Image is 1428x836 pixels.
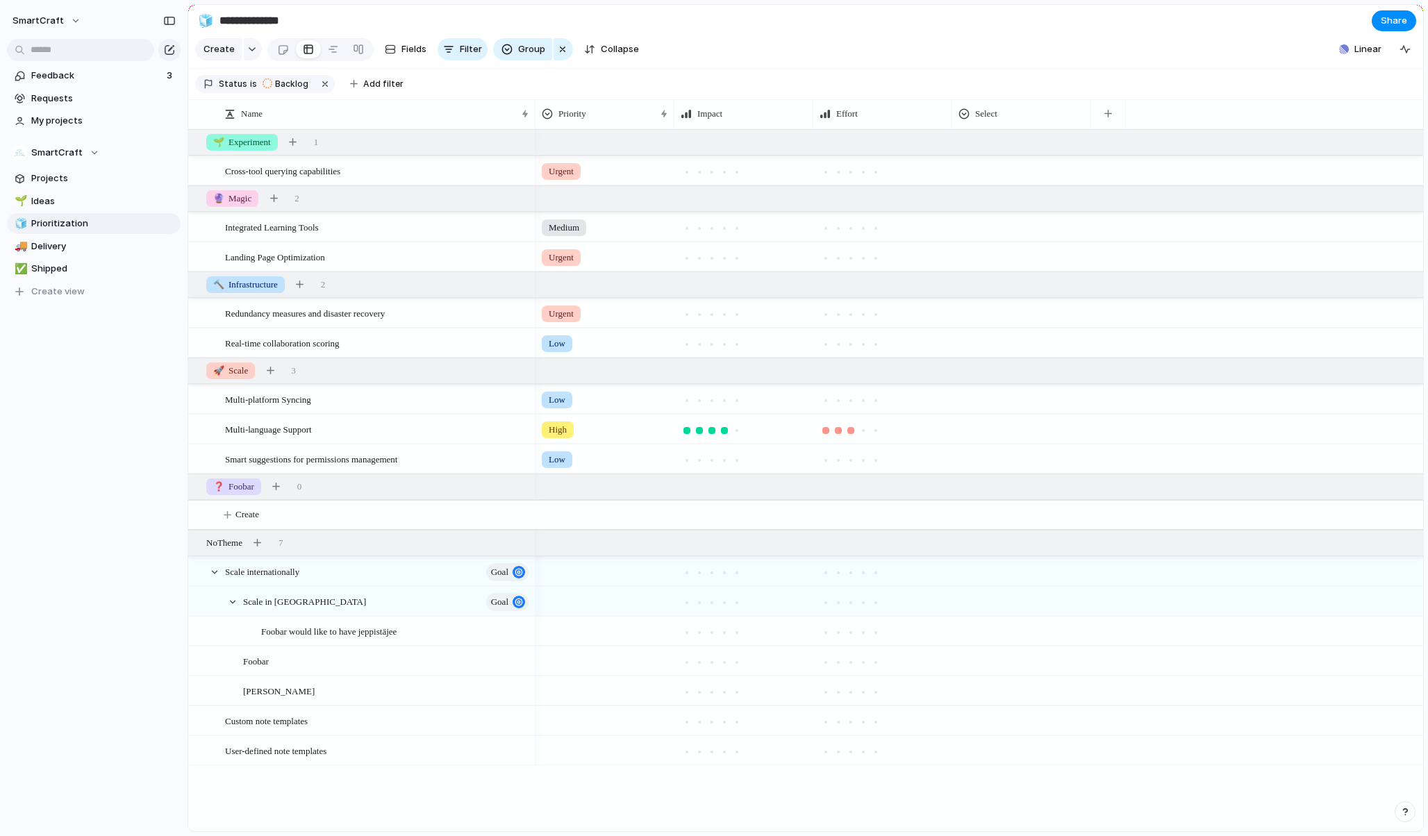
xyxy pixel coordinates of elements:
span: Status [219,78,247,90]
span: My projects [31,114,176,128]
div: ✅ [15,261,24,277]
span: Scale internationally [225,563,299,579]
button: Add filter [342,74,412,94]
span: 🌱 [213,137,224,147]
span: Ideas [31,194,176,208]
button: 🧊 [194,10,217,32]
button: is [247,76,260,92]
span: Priority [558,107,586,121]
span: 3 [167,69,175,83]
button: Backlog [258,76,317,92]
span: ❓ [213,481,224,492]
span: Prioritization [31,217,176,231]
button: Group [493,38,552,60]
span: Requests [31,92,176,106]
button: ✅ [13,262,26,276]
a: Feedback3 [7,65,181,86]
button: Linear [1334,39,1387,60]
span: Real-time collaboration scoring [225,335,340,351]
span: Projects [31,172,176,185]
span: Cross-tool querying capabilities [225,162,340,178]
span: Multi-language Support [225,421,312,437]
span: 1 [314,135,319,149]
span: Collapse [601,42,639,56]
div: 🧊 [15,216,24,232]
span: SmartCraft [31,146,83,160]
span: Scale [213,364,248,378]
span: Name [241,107,263,121]
span: is [250,78,257,90]
span: User-defined note templates [225,742,326,758]
span: Scale in [GEOGRAPHIC_DATA] [243,593,366,609]
button: Fields [379,38,432,60]
button: 🧊 [13,217,26,231]
span: Multi-platform Syncing [225,391,311,407]
span: Feedback [31,69,163,83]
span: 2 [294,192,299,206]
span: 🔨 [213,279,224,290]
span: Urgent [549,251,574,265]
span: Group [518,42,545,56]
span: Backlog [275,78,308,90]
button: Filter [438,38,488,60]
button: Collapse [579,38,645,60]
span: 7 [279,536,283,550]
span: Smart suggestions for permissions management [225,451,397,467]
a: 🧊Prioritization [7,213,181,234]
span: [PERSON_NAME] [243,683,315,699]
span: Infrastructure [213,278,278,292]
button: SmartCraft [7,142,181,163]
span: Medium [549,221,579,235]
span: Foobar [213,480,254,494]
span: SmartCraft [13,14,64,28]
span: Share [1381,14,1407,28]
a: Requests [7,88,181,109]
span: Create [204,42,235,56]
a: 🌱Ideas [7,191,181,212]
span: Goal [491,592,508,612]
button: Goal [486,593,529,611]
span: Filter [460,42,482,56]
button: Goal [486,563,529,581]
a: 🚚Delivery [7,236,181,257]
span: 🔮 [213,193,224,203]
span: Goal [491,562,508,582]
span: Low [549,393,565,407]
button: 🚚 [13,240,26,253]
span: Impact [697,107,722,121]
span: Linear [1354,42,1381,56]
span: Add filter [363,78,404,90]
div: 🌱 [15,193,24,209]
span: Redundancy measures and disaster recovery [225,305,385,321]
div: 🧊 [198,11,213,30]
button: Share [1372,10,1416,31]
span: Foobar [243,653,269,669]
div: 🚚 [15,238,24,254]
span: 🚀 [213,365,224,376]
span: Effort [836,107,858,121]
span: 3 [291,364,296,378]
span: 2 [321,278,326,292]
a: ✅Shipped [7,258,181,279]
span: Custom note templates [225,712,308,728]
button: 🌱 [13,194,26,208]
span: Experiment [213,135,271,149]
button: Create [195,38,242,60]
span: Urgent [549,165,574,178]
button: Create view [7,281,181,302]
span: Urgent [549,307,574,321]
span: Select [975,107,997,121]
span: Landing Page Optimization [225,249,325,265]
span: Integrated Learning Tools [225,219,319,235]
span: No Theme [206,536,242,550]
span: Create [235,508,259,521]
span: Shipped [31,262,176,276]
span: 0 [297,480,302,494]
a: Projects [7,168,181,189]
span: Fields [401,42,426,56]
button: SmartCraft [6,10,88,32]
